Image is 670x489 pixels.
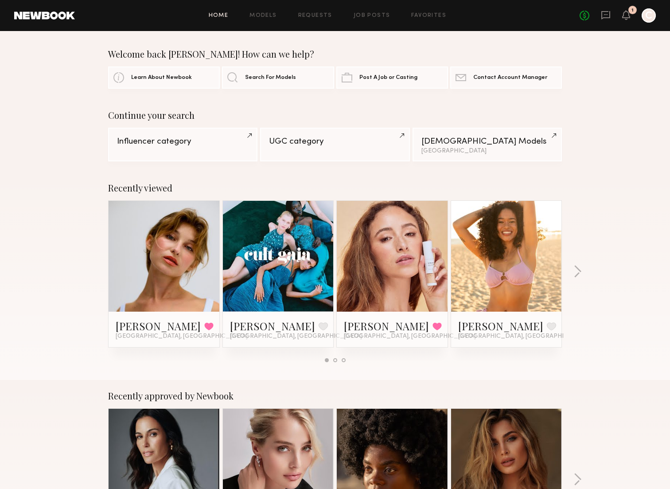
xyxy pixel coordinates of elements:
a: Favorites [411,13,446,19]
a: Contact Account Manager [450,67,562,89]
a: Home [209,13,229,19]
a: [DEMOGRAPHIC_DATA] Models[GEOGRAPHIC_DATA] [413,128,562,161]
span: [GEOGRAPHIC_DATA], [GEOGRAPHIC_DATA] [230,333,362,340]
a: Requests [298,13,332,19]
div: Continue your search [108,110,562,121]
span: Post A Job or Casting [359,75,417,81]
a: Learn About Newbook [108,67,220,89]
a: [PERSON_NAME] [458,319,543,333]
div: [GEOGRAPHIC_DATA] [421,148,553,154]
a: Models [249,13,277,19]
div: Recently approved by Newbook [108,391,562,401]
div: [DEMOGRAPHIC_DATA] Models [421,137,553,146]
a: Search For Models [222,67,334,89]
span: [GEOGRAPHIC_DATA], [GEOGRAPHIC_DATA] [116,333,248,340]
a: UGC category [260,128,409,161]
span: Search For Models [245,75,296,81]
a: C [642,8,656,23]
div: Welcome back [PERSON_NAME]! How can we help? [108,49,562,59]
a: [PERSON_NAME] [230,319,315,333]
span: Contact Account Manager [473,75,547,81]
div: Influencer category [117,137,249,146]
div: Recently viewed [108,183,562,193]
div: UGC category [269,137,401,146]
a: Job Posts [354,13,390,19]
a: Post A Job or Casting [336,67,448,89]
span: [GEOGRAPHIC_DATA], [GEOGRAPHIC_DATA] [344,333,476,340]
div: 1 [631,8,634,13]
a: [PERSON_NAME] [344,319,429,333]
a: [PERSON_NAME] [116,319,201,333]
span: [GEOGRAPHIC_DATA], [GEOGRAPHIC_DATA] [458,333,590,340]
span: Learn About Newbook [131,75,192,81]
a: Influencer category [108,128,257,161]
